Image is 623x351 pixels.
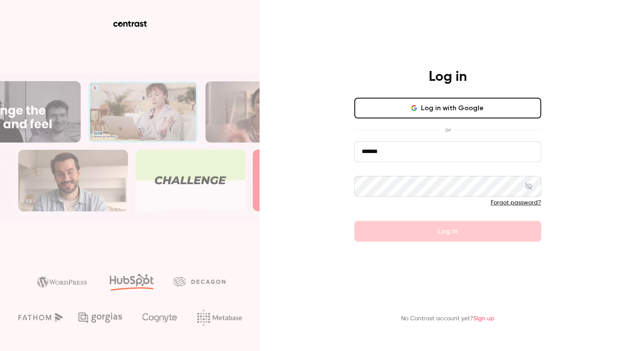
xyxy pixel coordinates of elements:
[473,316,495,322] a: Sign up
[441,125,455,134] span: or
[354,98,541,118] button: Log in with Google
[491,200,541,206] a: Forgot password?
[429,68,467,86] h4: Log in
[173,277,225,286] img: decagon
[401,314,495,323] p: No Contrast account yet?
